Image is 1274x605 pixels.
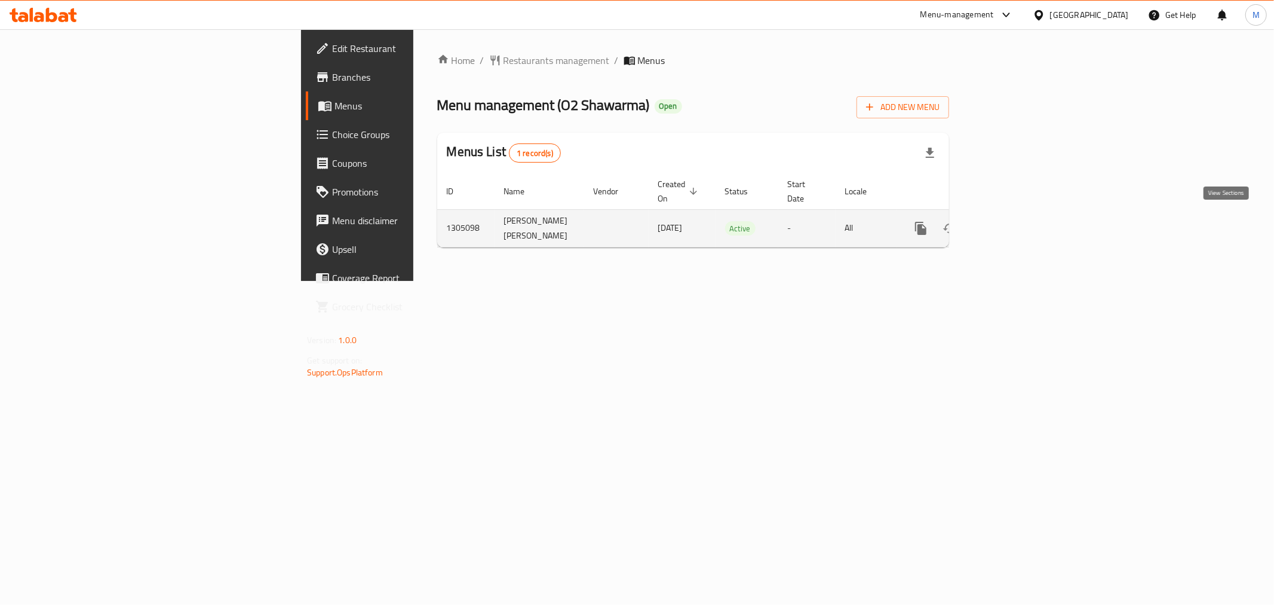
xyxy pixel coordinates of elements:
[594,184,634,198] span: Vendor
[504,184,541,198] span: Name
[447,143,561,163] h2: Menus List
[920,8,994,22] div: Menu-management
[437,53,949,68] nav: breadcrumb
[857,96,949,118] button: Add New Menu
[788,177,821,206] span: Start Date
[332,185,504,199] span: Promotions
[907,214,935,243] button: more
[332,41,504,56] span: Edit Restaurant
[1252,8,1260,22] span: M
[334,99,504,113] span: Menus
[725,222,756,236] span: Active
[307,332,336,348] span: Version:
[332,271,504,285] span: Coverage Report
[658,177,701,206] span: Created On
[655,99,682,114] div: Open
[866,100,940,115] span: Add New Menu
[332,156,504,170] span: Coupons
[307,353,362,368] span: Get support on:
[845,184,883,198] span: Locale
[836,209,897,247] td: All
[306,120,514,149] a: Choice Groups
[437,173,1031,247] table: enhanced table
[306,149,514,178] a: Coupons
[306,178,514,206] a: Promotions
[332,242,504,256] span: Upsell
[332,70,504,84] span: Branches
[658,220,683,236] span: [DATE]
[332,127,504,142] span: Choice Groups
[489,53,610,68] a: Restaurants management
[504,53,610,68] span: Restaurants management
[306,206,514,235] a: Menu disclaimer
[447,184,469,198] span: ID
[778,209,836,247] td: -
[332,213,504,228] span: Menu disclaimer
[725,184,764,198] span: Status
[306,34,514,63] a: Edit Restaurant
[916,139,944,167] div: Export file
[935,214,964,243] button: Change Status
[338,332,357,348] span: 1.0.0
[306,264,514,292] a: Coverage Report
[638,53,665,68] span: Menus
[615,53,619,68] li: /
[332,300,504,314] span: Grocery Checklist
[897,173,1031,210] th: Actions
[306,63,514,91] a: Branches
[437,91,650,118] span: Menu management ( O2 Shawarma )
[306,235,514,264] a: Upsell
[725,221,756,236] div: Active
[1050,8,1129,22] div: [GEOGRAPHIC_DATA]
[655,101,682,111] span: Open
[307,365,383,380] a: Support.OpsPlatform
[495,209,584,247] td: [PERSON_NAME] [PERSON_NAME]
[509,143,561,163] div: Total records count
[509,148,560,159] span: 1 record(s)
[306,91,514,120] a: Menus
[306,292,514,321] a: Grocery Checklist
